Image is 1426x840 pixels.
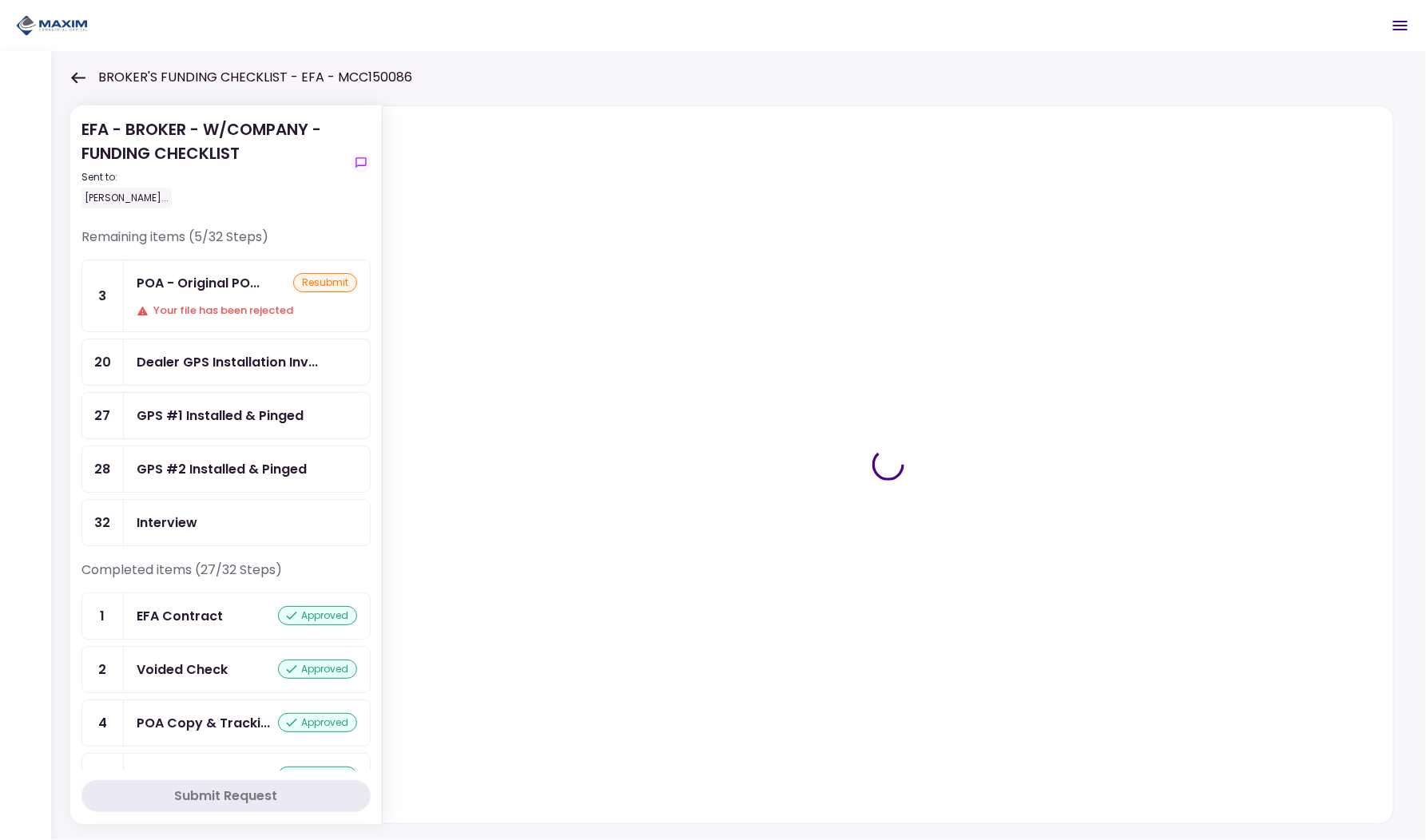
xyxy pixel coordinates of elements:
a: 27GPS #1 Installed & Pinged [81,392,371,439]
a: 1EFA Contractapproved [81,592,371,640]
div: GPS #1 Installed & Pinged [137,406,304,426]
a: 20Dealer GPS Installation Invoice [81,339,371,386]
div: 2 [82,647,124,692]
button: Open menu [1381,6,1420,45]
div: Remaining items (5/32 Steps) [81,228,371,260]
button: Submit Request [81,780,371,812]
div: approved [278,713,357,732]
div: Dealer GPS Installation Invoice [137,352,318,372]
div: Voided Check [137,660,228,680]
a: 4POA Copy & Tracking Receiptapproved [81,699,371,747]
div: 4 [82,700,124,746]
a: 32Interview [81,499,371,546]
div: POA Copy & Tracking Receipt [137,713,270,733]
div: 20 [82,339,124,385]
div: [PERSON_NAME]... [81,188,172,208]
div: Sent to: [81,170,345,184]
div: EFA - BROKER - W/COMPANY - FUNDING CHECKLIST [81,117,345,208]
div: 28 [82,446,124,492]
div: approved [278,660,357,679]
div: 3 [82,260,124,331]
div: Your file has been rejected [137,303,357,319]
a: 2Voided Checkapproved [81,646,371,693]
div: 27 [82,393,124,438]
a: 5Debtor CDL or Driver Licenseapproved [81,753,371,800]
div: 32 [82,500,124,545]
img: Partner icon [16,14,88,38]
div: approved [278,767,357,786]
div: Interview [137,513,197,533]
div: GPS #2 Installed & Pinged [137,459,307,479]
a: 28GPS #2 Installed & Pinged [81,446,371,493]
div: Completed items (27/32 Steps) [81,561,371,592]
div: POA - Original POA (not CA or GA) (Received in house) [137,273,260,293]
div: Submit Request [175,787,278,806]
div: approved [278,606,357,625]
div: 1 [82,593,124,639]
div: 5 [82,754,124,799]
div: Debtor CDL or Driver License [137,767,261,787]
div: EFA Contract [137,606,223,626]
button: show-messages [352,153,371,172]
div: resubmit [293,273,357,292]
h1: BROKER'S FUNDING CHECKLIST - EFA - MCC150086 [98,68,412,87]
a: 3POA - Original POA (not CA or GA) (Received in house)resubmitYour file has been rejected [81,260,371,332]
